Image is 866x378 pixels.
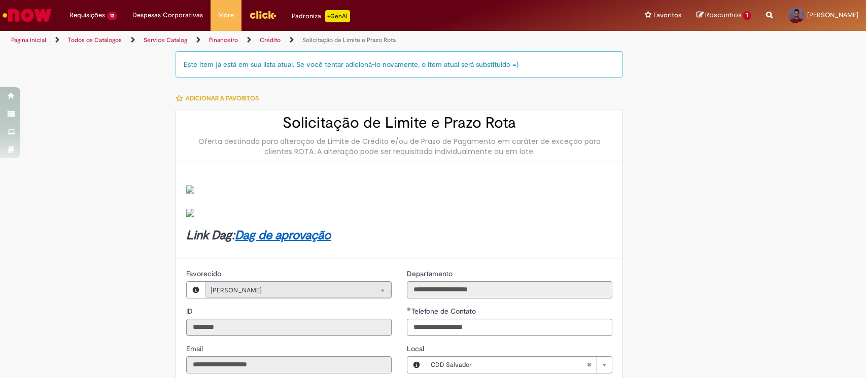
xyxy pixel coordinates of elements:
[426,357,612,373] a: CDD SalvadorLimpar campo Local
[186,356,392,373] input: Email
[431,357,586,373] span: CDD Salvador
[186,319,392,336] input: ID
[407,281,612,298] input: Departamento
[186,306,195,316] label: Somente leitura - ID
[205,282,391,298] a: [PERSON_NAME]Limpar campo Favorecido
[653,10,681,20] span: Favoritos
[187,282,205,298] button: Favorecido, Visualizar este registro Joao Gabriel Costa Cassimiro
[218,10,234,20] span: More
[186,307,195,316] span: Somente leitura - ID
[407,307,411,311] span: Obrigatório Preenchido
[186,209,194,217] img: sys_attachment.do
[325,10,350,22] p: +GenAi
[107,12,117,20] span: 13
[302,36,396,44] a: Solicitação de Limite e Prazo Rota
[186,94,259,102] span: Adicionar a Favoritos
[260,36,281,44] a: Crédito
[144,36,187,44] a: Service Catalog
[407,269,455,278] span: Somente leitura - Departamento
[186,344,205,354] label: Somente leitura - Email
[407,269,455,279] label: Somente leitura - Departamento
[132,10,203,20] span: Despesas Corporativas
[209,36,238,44] a: Financeiro
[407,319,612,336] input: Telefone de Contato
[581,357,597,373] abbr: Limpar campo Local
[407,344,426,353] span: Local
[249,7,276,22] img: click_logo_yellow_360x200.png
[807,11,858,19] span: [PERSON_NAME]
[292,10,350,22] div: Padroniza
[1,5,53,25] img: ServiceNow
[705,10,742,20] span: Rascunhos
[407,357,426,373] button: Local, Visualizar este registro CDD Salvador
[411,307,478,316] span: Telefone de Contato
[743,11,751,20] span: 1
[186,228,331,243] strong: Link Dag:
[186,136,612,157] div: Oferta destinada para alteração de Limite de Crédito e/ou de Prazo de Pagamento em caráter de exc...
[70,10,105,20] span: Requisições
[68,36,122,44] a: Todos os Catálogos
[8,31,570,50] ul: Trilhas de página
[186,269,223,278] span: Somente leitura - Favorecido
[186,115,612,131] h2: Solicitação de Limite e Prazo Rota
[186,185,194,194] img: sys_attachment.do
[235,228,331,243] a: Dag de aprovação
[11,36,46,44] a: Página inicial
[176,51,623,78] div: Este item já está em sua lista atual. Se você tentar adicioná-lo novamente, o item atual será sub...
[176,88,264,109] button: Adicionar a Favoritos
[697,11,751,20] a: Rascunhos
[211,282,365,298] span: [PERSON_NAME]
